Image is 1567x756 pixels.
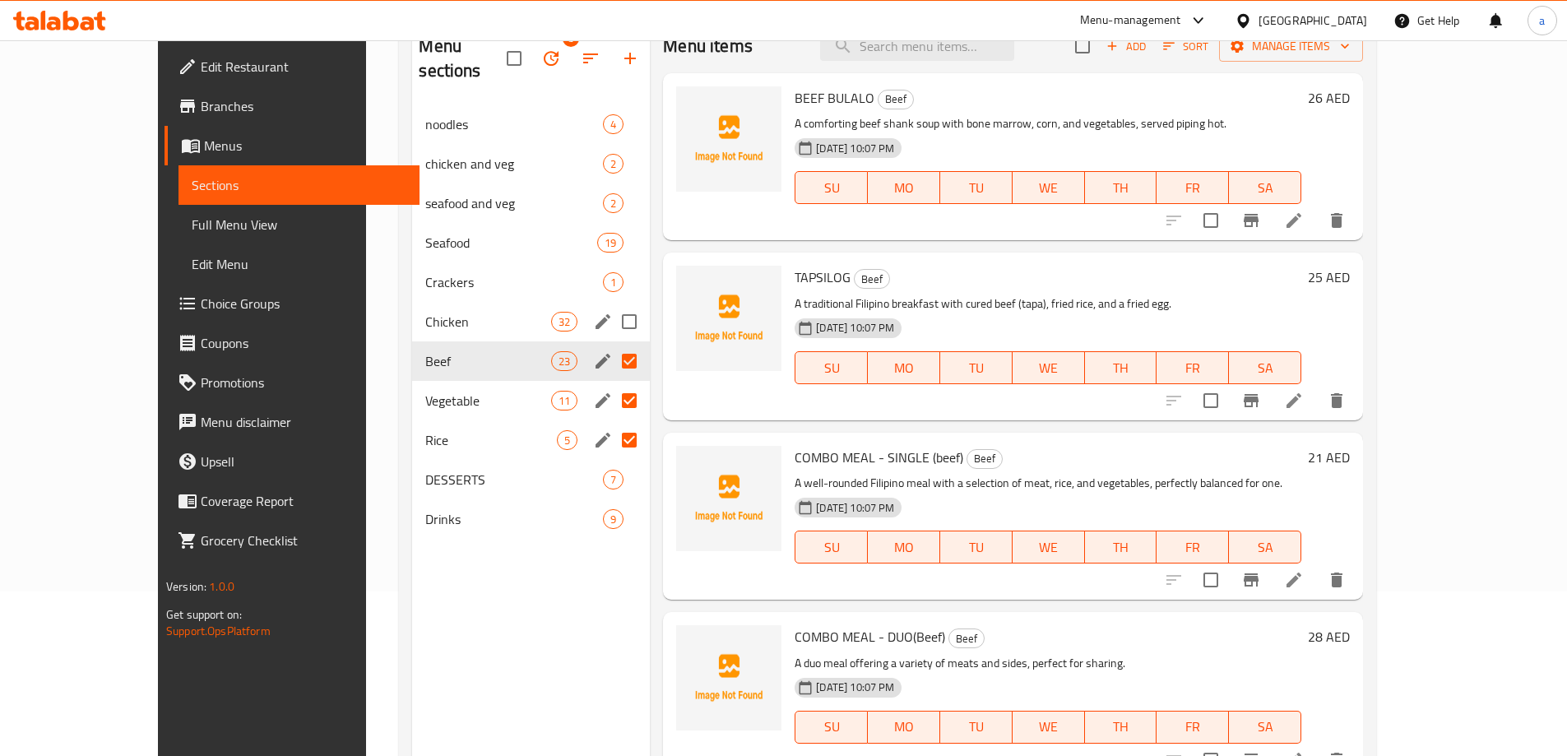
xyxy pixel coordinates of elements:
[166,604,242,625] span: Get support on:
[1085,171,1157,204] button: TH
[178,244,420,284] a: Edit Menu
[165,363,420,402] a: Promotions
[809,320,901,336] span: [DATE] 10:07 PM
[874,356,934,380] span: MO
[165,402,420,442] a: Menu disclaimer
[412,144,650,183] div: chicken and veg2
[676,446,781,551] img: COMBO MEAL - SINGLE (beef)
[591,349,615,373] button: edit
[201,373,406,392] span: Promotions
[1194,383,1228,418] span: Select to update
[201,491,406,511] span: Coverage Report
[603,470,624,489] div: items
[947,536,1006,559] span: TU
[425,193,603,213] span: seafood and veg
[603,272,624,292] div: items
[531,39,571,78] span: Bulk update
[165,521,420,560] a: Grocery Checklist
[1152,34,1219,59] span: Sort items
[165,86,420,126] a: Branches
[967,449,1002,468] span: Beef
[1013,351,1085,384] button: WE
[551,391,577,410] div: items
[1085,351,1157,384] button: TH
[1229,711,1301,744] button: SA
[855,270,889,289] span: Beef
[419,34,507,83] h2: Menu sections
[879,90,913,109] span: Beef
[425,154,603,174] div: chicken and veg
[1092,715,1151,739] span: TH
[1232,36,1350,57] span: Manage items
[1065,29,1100,63] span: Select section
[1539,12,1545,30] span: a
[412,302,650,341] div: Chicken32edit
[795,86,874,110] span: BEEF BULALO
[795,114,1301,134] p: A comforting beef shank soup with bone marrow, corn, and vegetables, served piping hot.
[412,104,650,144] div: noodles4
[676,266,781,371] img: TAPSILOG
[1284,391,1304,410] a: Edit menu item
[201,412,406,432] span: Menu disclaimer
[192,175,406,195] span: Sections
[676,86,781,192] img: BEEF BULALO
[802,715,861,739] span: SU
[425,470,603,489] span: DESSERTS
[868,351,940,384] button: MO
[425,391,551,410] div: Vegetable
[1231,201,1271,240] button: Branch-specific-item
[201,294,406,313] span: Choice Groups
[1229,531,1301,564] button: SA
[412,262,650,302] div: Crackers1
[597,233,624,253] div: items
[425,509,603,529] span: Drinks
[795,531,868,564] button: SU
[795,473,1301,494] p: A well-rounded Filipino meal with a selection of meat, rice, and vegetables, perfectly balanced f...
[795,265,851,290] span: TAPSILOG
[201,452,406,471] span: Upsell
[201,531,406,550] span: Grocery Checklist
[425,114,603,134] span: noodles
[598,235,623,251] span: 19
[425,312,551,332] span: Chicken
[1092,356,1151,380] span: TH
[201,333,406,353] span: Coupons
[604,196,623,211] span: 2
[802,176,861,200] span: SU
[874,536,934,559] span: MO
[425,233,597,253] span: Seafood
[878,90,914,109] div: Beef
[591,388,615,413] button: edit
[676,625,781,730] img: COMBO MEAL - DUO(Beef)
[1019,536,1078,559] span: WE
[604,512,623,527] span: 9
[802,356,861,380] span: SU
[1019,176,1078,200] span: WE
[1019,356,1078,380] span: WE
[552,354,577,369] span: 23
[868,171,940,204] button: MO
[1019,715,1078,739] span: WE
[868,711,940,744] button: MO
[1308,625,1350,648] h6: 28 AED
[1317,381,1356,420] button: delete
[1013,171,1085,204] button: WE
[425,430,557,450] div: Rice
[1231,560,1271,600] button: Branch-specific-item
[610,39,650,78] button: Add section
[165,284,420,323] a: Choice Groups
[795,711,868,744] button: SU
[551,351,577,371] div: items
[663,34,753,58] h2: Menu items
[795,294,1301,314] p: A traditional Filipino breakfast with cured beef (tapa), fried rice, and a fried egg.
[1013,711,1085,744] button: WE
[795,171,868,204] button: SU
[1219,31,1363,62] button: Manage items
[1236,715,1295,739] span: SA
[166,576,206,597] span: Version:
[1236,356,1295,380] span: SA
[967,449,1003,469] div: Beef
